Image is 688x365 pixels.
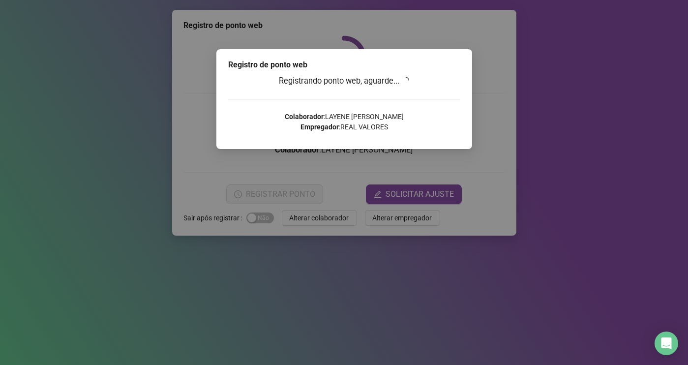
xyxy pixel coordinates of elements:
[285,113,324,121] strong: Colaborador
[300,123,339,131] strong: Empregador
[228,112,460,132] p: : LAYENE [PERSON_NAME] : REAL VALORES
[400,75,411,86] span: loading
[228,59,460,71] div: Registro de ponto web
[228,75,460,88] h3: Registrando ponto web, aguarde...
[655,332,678,355] div: Open Intercom Messenger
